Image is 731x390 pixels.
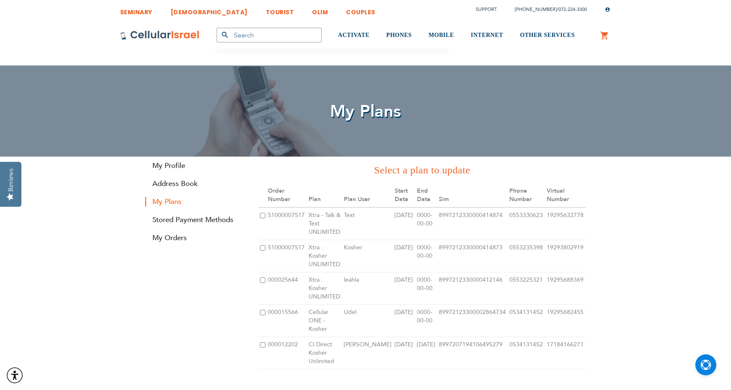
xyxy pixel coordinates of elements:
[438,207,508,240] td: 8997212330000414874
[267,207,307,240] td: 51000007517
[343,240,393,272] td: Kosher
[416,183,438,207] th: End Date
[312,2,328,18] a: OLIM
[520,32,575,38] span: OTHER SERVICES
[438,183,508,207] th: Sim
[346,2,375,18] a: COUPLES
[145,161,246,170] a: My Profile
[259,163,586,177] h3: Select a plan to update
[438,337,508,369] td: 8997207194106495279
[438,272,508,304] td: 8997212330000412146
[145,215,246,225] a: Stored Payment Methods
[429,20,454,51] a: MOBILE
[307,304,343,337] td: Cellular ONE - Kosher
[393,272,415,304] td: [DATE]
[438,304,508,337] td: 89972123300002864734
[416,207,438,240] td: 0000-00-00
[145,179,246,188] a: Address Book
[471,32,503,38] span: INTERNET
[545,207,586,240] td: 19295632778
[515,6,557,13] a: [PHONE_NUMBER]
[558,6,587,13] a: 072-224-3300
[386,20,412,51] a: PHONES
[545,272,586,304] td: 19295688369
[307,240,343,272] td: Xtra : Kosher UNLIMITED
[120,2,152,18] a: SEMINARY
[343,304,393,337] td: Udel
[506,3,587,16] li: /
[416,337,438,369] td: [DATE]
[7,168,15,191] div: Reviews
[217,28,322,42] input: Search
[476,6,497,13] a: Support
[393,337,415,369] td: [DATE]
[393,207,415,240] td: [DATE]
[145,197,246,207] strong: My Plans
[145,233,246,243] a: My Orders
[266,2,294,18] a: TOURIST
[307,272,343,304] td: Xtra : Kosher UNLIMITED
[307,207,343,240] td: Xtra - Talk & Text UNLIMITED
[338,20,369,51] a: ACTIVATE
[393,304,415,337] td: [DATE]
[267,183,307,207] th: Order Number
[545,183,586,207] th: Virtual Number
[267,240,307,272] td: 51000007517
[343,207,393,240] td: Text
[267,272,307,304] td: 000025644
[416,272,438,304] td: 0000-00-00
[416,240,438,272] td: 0000-00-00
[438,240,508,272] td: 8997212330000414873
[520,20,575,51] a: OTHER SERVICES
[416,304,438,337] td: 0000-00-00
[170,2,248,18] a: [DEMOGRAPHIC_DATA]
[267,337,307,369] td: 000012202
[508,272,545,304] td: 0553225321
[508,207,545,240] td: 0553330623
[267,304,307,337] td: 000015566
[386,32,412,38] span: PHONES
[343,337,393,369] td: [PERSON_NAME]
[508,183,545,207] th: Phone Number
[545,240,586,272] td: 19293802919
[330,100,401,123] span: My Plans
[429,32,454,38] span: MOBILE
[307,337,343,369] td: CI Direct Kosher Unlimited
[338,32,369,38] span: ACTIVATE
[471,20,503,51] a: INTERNET
[508,337,545,369] td: 0534131452
[343,272,393,304] td: leahla
[120,30,200,40] img: Cellular Israel Logo
[545,304,586,337] td: 19295682455
[393,240,415,272] td: [DATE]
[393,183,415,207] th: Start Date
[307,183,343,207] th: Plan
[508,304,545,337] td: 0534131452
[508,240,545,272] td: 0553235398
[343,183,393,207] th: Plan User
[545,337,586,369] td: 17184166271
